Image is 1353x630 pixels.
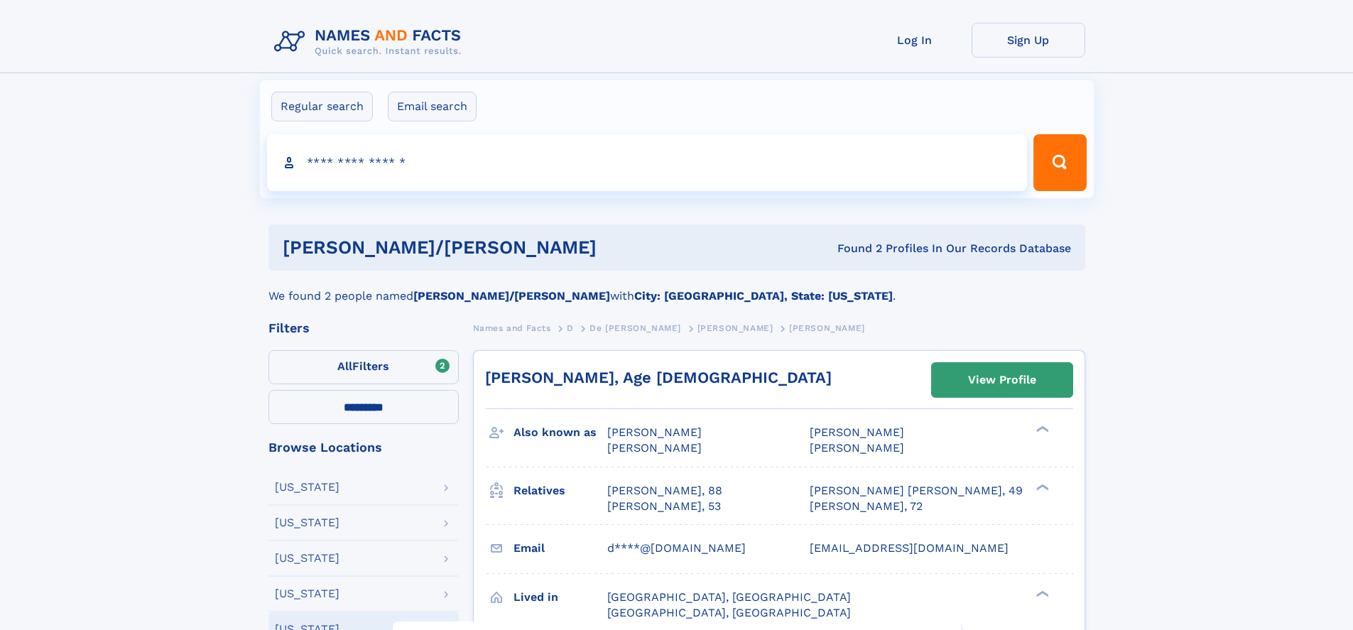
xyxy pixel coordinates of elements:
[275,553,339,564] div: [US_STATE]
[607,425,702,439] span: [PERSON_NAME]
[1033,482,1050,491] div: ❯
[1033,425,1050,434] div: ❯
[634,289,893,303] b: City: [GEOGRAPHIC_DATA], State: [US_STATE]
[607,499,721,514] a: [PERSON_NAME], 53
[337,359,352,373] span: All
[858,23,972,58] a: Log In
[268,23,473,61] img: Logo Names and Facts
[267,134,1028,191] input: search input
[697,319,773,337] a: [PERSON_NAME]
[275,588,339,599] div: [US_STATE]
[514,479,607,503] h3: Relatives
[268,322,459,335] div: Filters
[697,323,773,333] span: [PERSON_NAME]
[589,323,681,333] span: De [PERSON_NAME]
[514,536,607,560] h3: Email
[717,241,1071,256] div: Found 2 Profiles In Our Records Database
[271,92,373,121] label: Regular search
[275,482,339,493] div: [US_STATE]
[275,517,339,528] div: [US_STATE]
[413,289,610,303] b: [PERSON_NAME]/[PERSON_NAME]
[567,319,574,337] a: D
[810,425,904,439] span: [PERSON_NAME]
[607,590,851,604] span: [GEOGRAPHIC_DATA], [GEOGRAPHIC_DATA]
[932,363,1072,397] a: View Profile
[1033,589,1050,598] div: ❯
[810,483,1023,499] a: [PERSON_NAME] [PERSON_NAME], 49
[968,364,1036,396] div: View Profile
[607,606,851,619] span: [GEOGRAPHIC_DATA], [GEOGRAPHIC_DATA]
[972,23,1085,58] a: Sign Up
[485,369,832,386] a: [PERSON_NAME], Age [DEMOGRAPHIC_DATA]
[268,350,459,384] label: Filters
[567,323,574,333] span: D
[388,92,477,121] label: Email search
[607,441,702,455] span: [PERSON_NAME]
[268,441,459,454] div: Browse Locations
[514,420,607,445] h3: Also known as
[1033,134,1086,191] button: Search Button
[810,441,904,455] span: [PERSON_NAME]
[514,585,607,609] h3: Lived in
[473,319,551,337] a: Names and Facts
[589,319,681,337] a: De [PERSON_NAME]
[810,541,1009,555] span: [EMAIL_ADDRESS][DOMAIN_NAME]
[789,323,865,333] span: [PERSON_NAME]
[810,499,923,514] a: [PERSON_NAME], 72
[607,483,722,499] a: [PERSON_NAME], 88
[283,239,717,256] h1: [PERSON_NAME]/[PERSON_NAME]
[268,271,1085,305] div: We found 2 people named with .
